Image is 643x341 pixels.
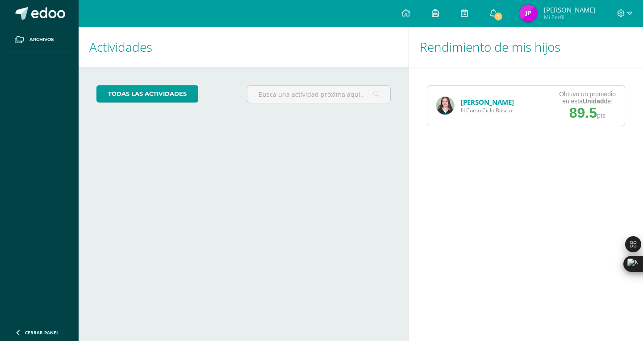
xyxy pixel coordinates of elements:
span: Archivos [29,36,54,43]
span: 2 [493,12,503,21]
span: III Curso Ciclo Básico [461,107,514,114]
h1: Actividades [89,27,398,67]
a: todas las Actividades [96,85,198,103]
strong: Unidad [583,98,604,105]
a: [PERSON_NAME] [461,98,514,107]
span: [PERSON_NAME] [544,5,595,14]
img: 0be5280a7ab687b753c48f1950ca6897.png [436,97,454,115]
span: 89.5 [569,105,597,121]
span: pts [597,112,605,119]
h1: Rendimiento de mis hijos [420,27,632,67]
img: fa32285e9175087e9a639fe48bd6229c.png [519,4,537,22]
div: Obtuvo un promedio en esta de: [559,90,616,105]
input: Busca una actividad próxima aquí... [247,86,390,103]
span: Cerrar panel [25,329,59,336]
span: Mi Perfil [544,13,595,21]
a: Archivos [7,27,71,53]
